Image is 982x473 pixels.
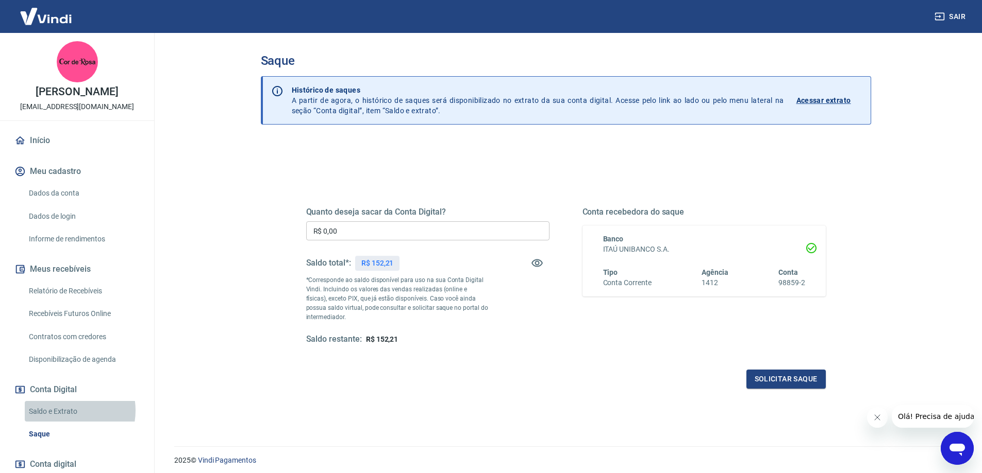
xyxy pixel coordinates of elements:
a: Início [12,129,142,152]
img: Vindi [12,1,79,32]
button: Meus recebíveis [12,258,142,281]
a: Informe de rendimentos [25,229,142,250]
iframe: Fechar mensagem [867,407,888,428]
h6: Conta Corrente [603,277,652,288]
h5: Quanto deseja sacar da Conta Digital? [306,207,550,217]
span: Banco [603,235,624,243]
p: *Corresponde ao saldo disponível para uso na sua Conta Digital Vindi. Incluindo os valores das ve... [306,275,489,322]
h5: Conta recebedora do saque [582,207,826,217]
p: A partir de agora, o histórico de saques será disponibilizado no extrato da sua conta digital. Ac... [292,85,784,116]
p: Histórico de saques [292,85,784,95]
iframe: Mensagem da empresa [892,405,974,428]
a: Disponibilização de agenda [25,349,142,370]
p: R$ 152,21 [361,258,394,269]
h6: ITAÚ UNIBANCO S.A. [603,244,805,255]
a: Vindi Pagamentos [198,456,256,464]
a: Relatório de Recebíveis [25,281,142,302]
button: Conta Digital [12,378,142,401]
p: 2025 © [174,455,957,466]
a: Acessar extrato [796,85,862,116]
p: [EMAIL_ADDRESS][DOMAIN_NAME] [20,101,134,112]
a: Dados da conta [25,183,142,204]
a: Saque [25,424,142,445]
h3: Saque [261,54,871,68]
h5: Saldo total*: [306,258,351,268]
span: Agência [702,268,728,276]
span: Tipo [603,268,618,276]
a: Saldo e Extrato [25,401,142,422]
iframe: Botão para abrir a janela de mensagens [941,432,974,465]
span: Conta digital [30,457,76,471]
h6: 98859-2 [778,277,805,288]
span: R$ 152,21 [366,335,398,343]
button: Meu cadastro [12,160,142,183]
button: Solicitar saque [746,370,826,389]
a: Recebíveis Futuros Online [25,303,142,324]
a: Dados de login [25,206,142,227]
p: Acessar extrato [796,95,851,106]
p: [PERSON_NAME] [36,86,118,97]
span: Olá! Precisa de ajuda? [6,7,87,15]
button: Sair [933,7,970,26]
h5: Saldo restante: [306,334,362,345]
a: Contratos com credores [25,326,142,347]
h6: 1412 [702,277,728,288]
img: 9ad167bd-0416-4c11-9657-1926b5dd5a74.jpeg [57,41,98,82]
span: Conta [778,268,798,276]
